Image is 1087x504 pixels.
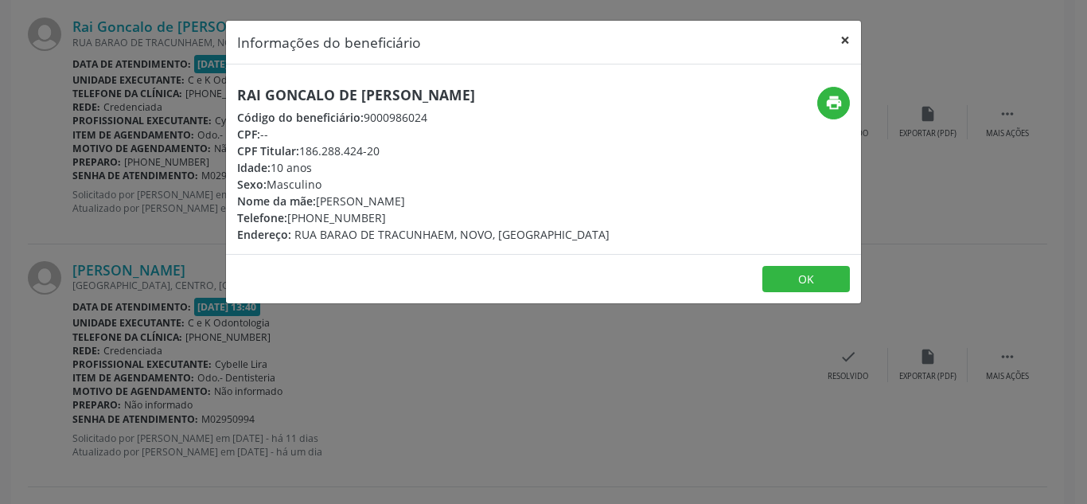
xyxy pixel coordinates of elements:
[237,209,610,226] div: [PHONE_NUMBER]
[294,227,610,242] span: RUA BARAO DE TRACUNHAEM, NOVO, [GEOGRAPHIC_DATA]
[762,266,850,293] button: OK
[237,176,610,193] div: Masculino
[237,126,610,143] div: --
[817,87,850,119] button: print
[237,143,610,159] div: 186.288.424-20
[237,32,421,53] h5: Informações do beneficiário
[829,21,861,60] button: Close
[237,210,287,225] span: Telefone:
[825,94,843,111] i: print
[237,177,267,192] span: Sexo:
[237,159,610,176] div: 10 anos
[237,227,291,242] span: Endereço:
[237,87,610,104] h5: Rai Goncalo de [PERSON_NAME]
[237,193,610,209] div: [PERSON_NAME]
[237,143,299,158] span: CPF Titular:
[237,127,260,142] span: CPF:
[237,160,271,175] span: Idade:
[237,110,364,125] span: Código do beneficiário:
[237,193,316,209] span: Nome da mãe:
[237,109,610,126] div: 9000986024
